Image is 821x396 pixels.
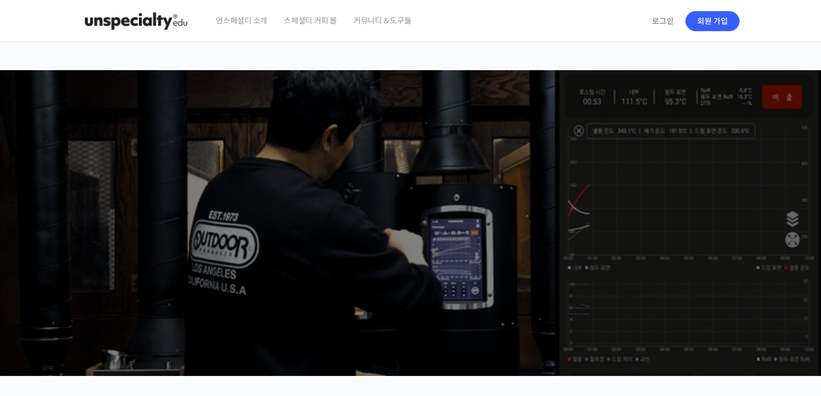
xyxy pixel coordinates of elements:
a: 회원 가입 [685,11,740,31]
a: 로그인 [645,8,680,34]
p: [PERSON_NAME]을 다하는 당신을 위해, 최고와 함께 만든 커피 클래스 [11,170,810,227]
p: 시간과 장소에 구애받지 않고, 검증된 커리큘럼으로 [11,232,810,247]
